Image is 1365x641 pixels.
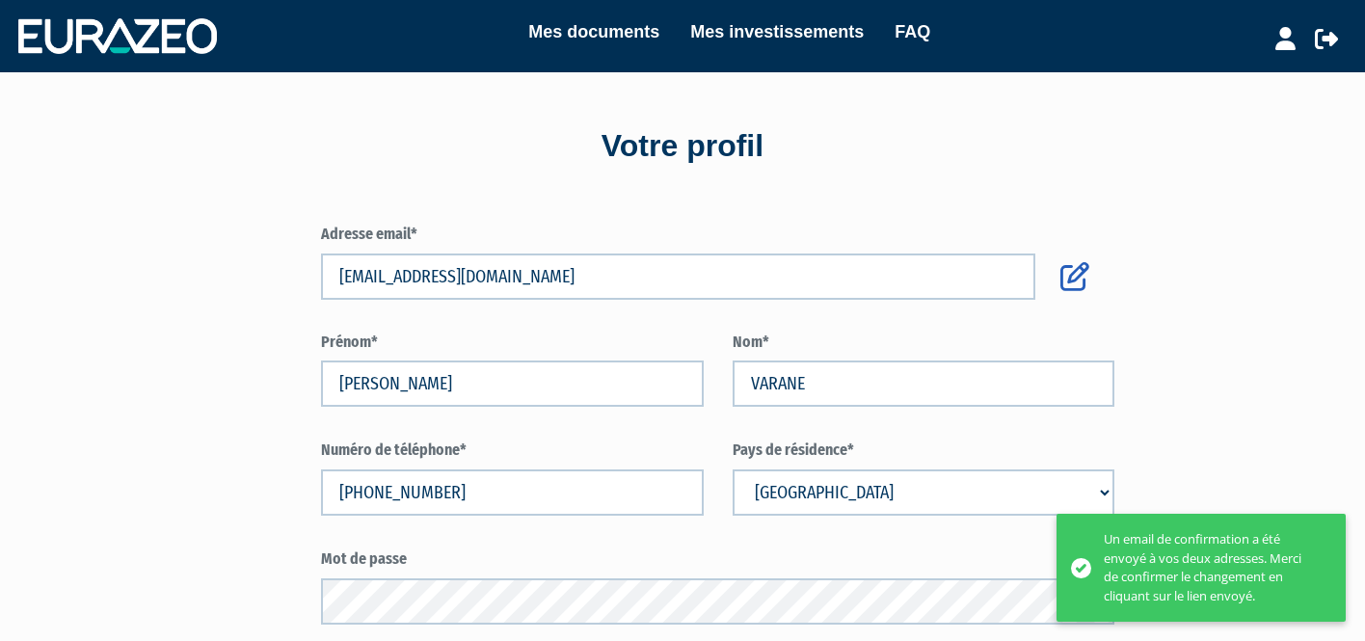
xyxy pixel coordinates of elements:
input: Prénom [321,361,704,407]
a: Mes documents [528,18,659,45]
img: 1732889491-logotype_eurazeo_blanc_rvb.png [18,18,217,53]
label: Numéro de téléphone* [321,440,704,462]
a: FAQ [895,18,930,45]
input: Adresse email [321,254,1035,300]
label: Pays de résidence* [733,440,1115,462]
input: Numéro de téléphone [321,469,704,516]
input: Nom [733,361,1115,407]
a: Mes investissements [690,18,864,45]
label: Adresse email* [321,224,1114,246]
label: Prénom* [321,332,704,354]
label: Mot de passe [321,548,1114,571]
div: Un email de confirmation a été envoyé à vos deux adresses. Merci de confirmer le changement en cl... [1104,530,1317,605]
div: Votre profil [133,124,1232,169]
